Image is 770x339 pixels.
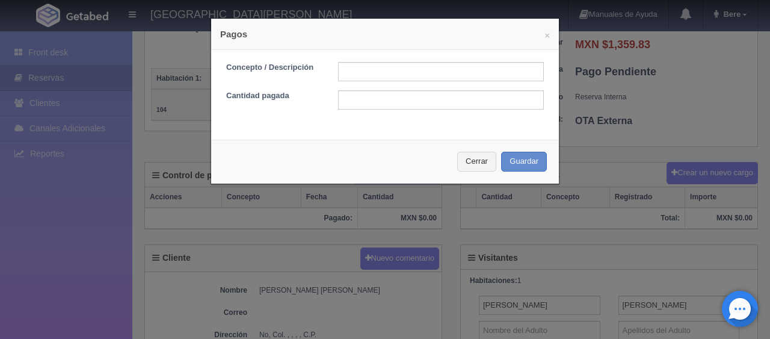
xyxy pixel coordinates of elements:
[217,90,329,102] label: Cantidad pagada
[217,62,329,73] label: Concepto / Descripción
[501,152,547,172] button: Guardar
[457,152,496,172] button: Cerrar
[220,28,550,40] h4: Pagos
[544,31,550,40] button: ×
